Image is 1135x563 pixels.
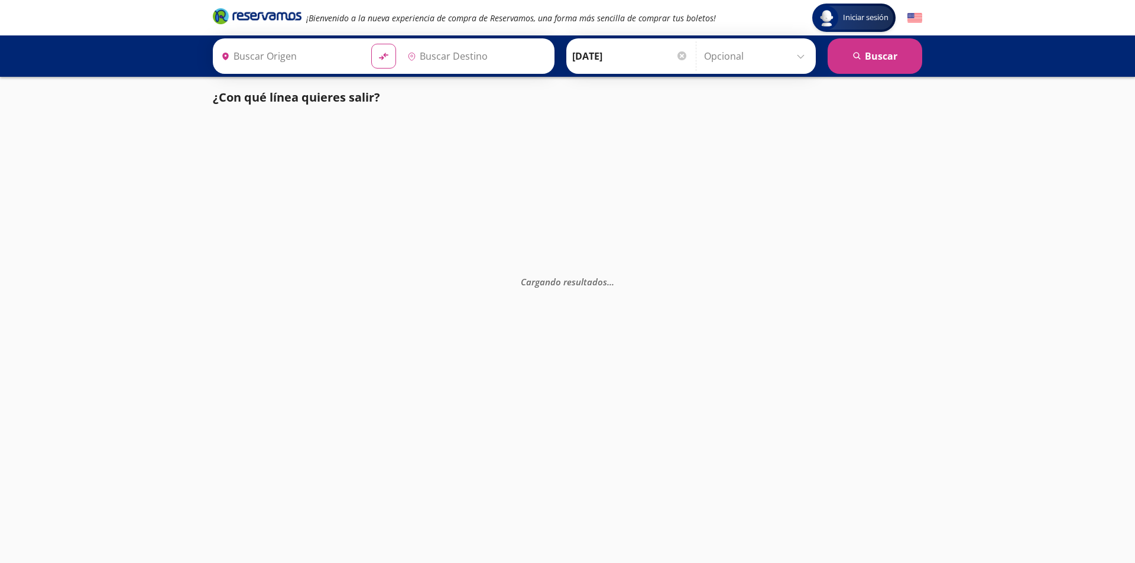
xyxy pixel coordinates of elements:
input: Opcional [704,41,810,71]
span: . [609,275,612,287]
button: English [907,11,922,25]
p: ¿Con qué línea quieres salir? [213,89,380,106]
button: Buscar [828,38,922,74]
span: . [612,275,614,287]
span: . [607,275,609,287]
em: Cargando resultados [521,275,614,287]
i: Brand Logo [213,7,301,25]
input: Buscar Destino [403,41,548,71]
span: Iniciar sesión [838,12,893,24]
em: ¡Bienvenido a la nueva experiencia de compra de Reservamos, una forma más sencilla de comprar tus... [306,12,716,24]
input: Elegir Fecha [572,41,688,71]
input: Buscar Origen [216,41,362,71]
a: Brand Logo [213,7,301,28]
